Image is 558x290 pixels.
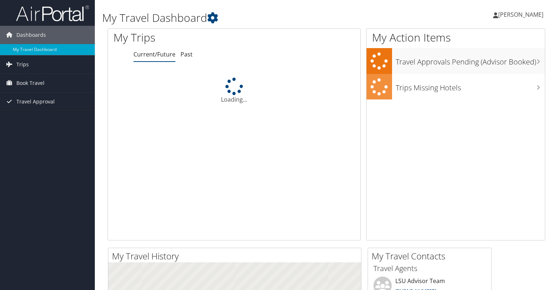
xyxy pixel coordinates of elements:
a: Travel Approvals Pending (Advisor Booked) [367,48,545,74]
h1: My Travel Dashboard [102,10,401,26]
a: Past [181,50,193,58]
span: [PERSON_NAME] [498,11,543,19]
h2: My Travel History [112,250,361,262]
span: Trips [16,55,29,74]
a: Current/Future [133,50,175,58]
span: Dashboards [16,26,46,44]
h1: My Trips [113,30,250,45]
h3: Trips Missing Hotels [396,79,545,93]
h1: My Action Items [367,30,545,45]
img: airportal-logo.png [16,5,89,22]
div: Loading... [108,78,360,104]
a: [PERSON_NAME] [493,4,551,26]
h3: Travel Approvals Pending (Advisor Booked) [396,53,545,67]
a: Trips Missing Hotels [367,74,545,100]
span: Book Travel [16,74,44,92]
span: Travel Approval [16,93,55,111]
h3: Travel Agents [373,263,486,274]
h2: My Travel Contacts [372,250,491,262]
